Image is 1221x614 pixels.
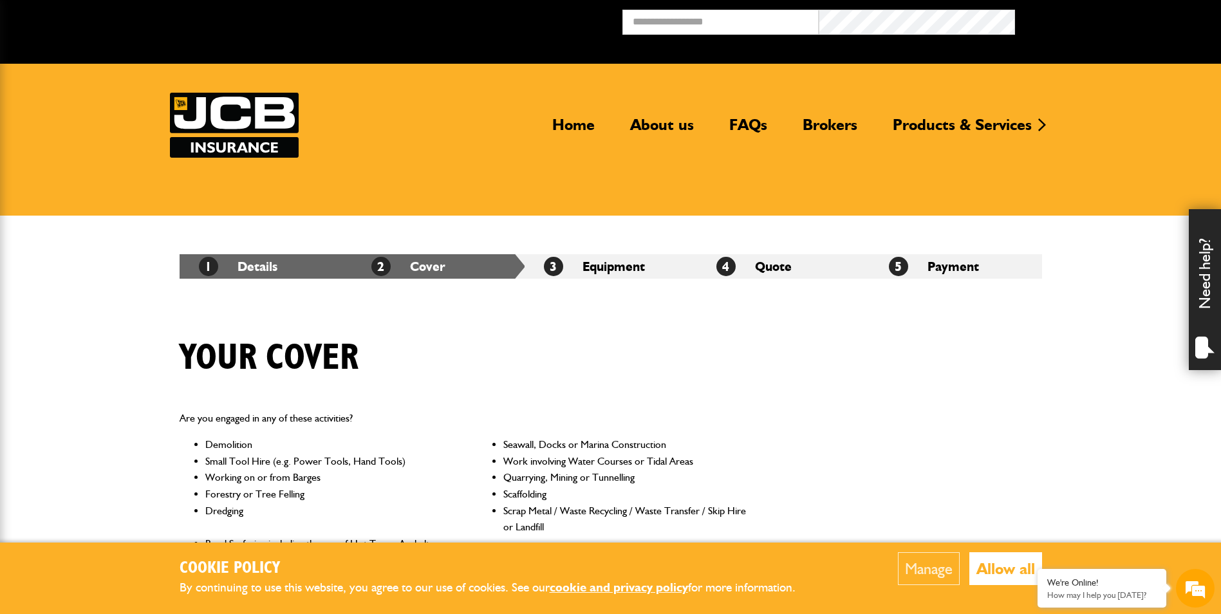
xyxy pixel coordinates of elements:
[205,436,449,453] li: Demolition
[180,578,817,598] p: By continuing to use this website, you agree to our use of cookies. See our for more information.
[620,115,704,145] a: About us
[525,254,697,279] li: Equipment
[550,580,688,595] a: cookie and privacy policy
[1015,10,1211,30] button: Broker Login
[205,535,449,552] li: Road Surfacing including the use of Hot Tar or Asphalt
[503,436,747,453] li: Seawall, Docks or Marina Construction
[170,93,299,158] img: JCB Insurance Services logo
[898,552,960,585] button: Manage
[883,115,1041,145] a: Products & Services
[180,559,817,579] h2: Cookie Policy
[205,453,449,470] li: Small Tool Hire (e.g. Power Tools, Hand Tools)
[199,259,277,274] a: 1Details
[371,257,391,276] span: 2
[1047,590,1157,600] p: How may I help you today?
[170,93,299,158] a: JCB Insurance Services
[889,257,908,276] span: 5
[1189,209,1221,370] div: Need help?
[180,337,359,380] h1: Your cover
[205,469,449,486] li: Working on or from Barges
[1047,577,1157,588] div: We're Online!
[503,486,747,503] li: Scaffolding
[870,254,1042,279] li: Payment
[793,115,867,145] a: Brokers
[205,486,449,503] li: Forestry or Tree Felling
[352,254,525,279] li: Cover
[503,469,747,486] li: Quarrying, Mining or Tunnelling
[544,257,563,276] span: 3
[720,115,777,145] a: FAQs
[543,115,604,145] a: Home
[205,503,449,535] li: Dredging
[503,503,747,535] li: Scrap Metal / Waste Recycling / Waste Transfer / Skip Hire or Landfill
[180,410,748,427] p: Are you engaged in any of these activities?
[199,257,218,276] span: 1
[716,257,736,276] span: 4
[503,453,747,470] li: Work involving Water Courses or Tidal Areas
[969,552,1042,585] button: Allow all
[697,254,870,279] li: Quote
